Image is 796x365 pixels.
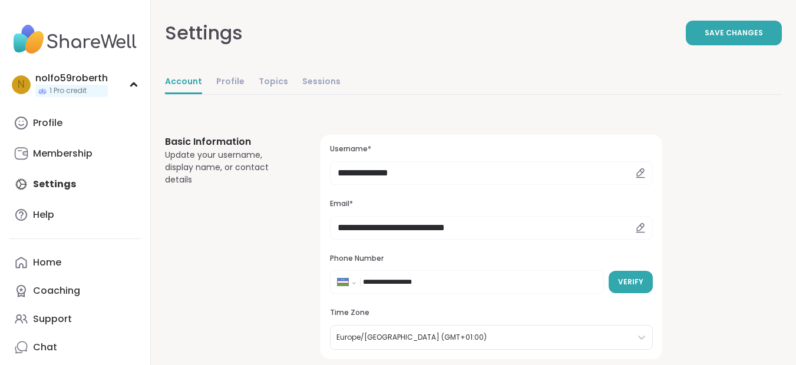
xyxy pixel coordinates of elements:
a: Account [165,71,202,94]
a: Profile [9,109,141,137]
h3: Email* [330,199,653,209]
h3: Phone Number [330,254,653,264]
div: nolfo59roberth [35,72,108,85]
div: Profile [33,117,62,130]
h3: Time Zone [330,308,653,318]
a: Help [9,201,141,229]
img: ShareWell Nav Logo [9,19,141,60]
button: Save Changes [686,21,782,45]
h3: Basic Information [165,135,292,149]
div: Membership [33,147,93,160]
div: Update your username, display name, or contact details [165,149,292,186]
a: Coaching [9,277,141,305]
button: Verify [609,271,653,293]
a: Topics [259,71,288,94]
span: 1 Pro credit [49,86,87,96]
div: Home [33,256,61,269]
span: n [18,77,25,92]
div: Help [33,208,54,221]
div: Chat [33,341,57,354]
a: Profile [216,71,245,94]
a: Home [9,248,141,277]
a: Sessions [302,71,341,94]
span: Verify [618,277,643,287]
a: Membership [9,140,141,168]
div: Settings [165,19,243,47]
a: Chat [9,333,141,361]
div: Coaching [33,284,80,297]
div: Support [33,313,72,326]
span: Save Changes [705,28,763,38]
a: Support [9,305,141,333]
h3: Username* [330,144,653,154]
